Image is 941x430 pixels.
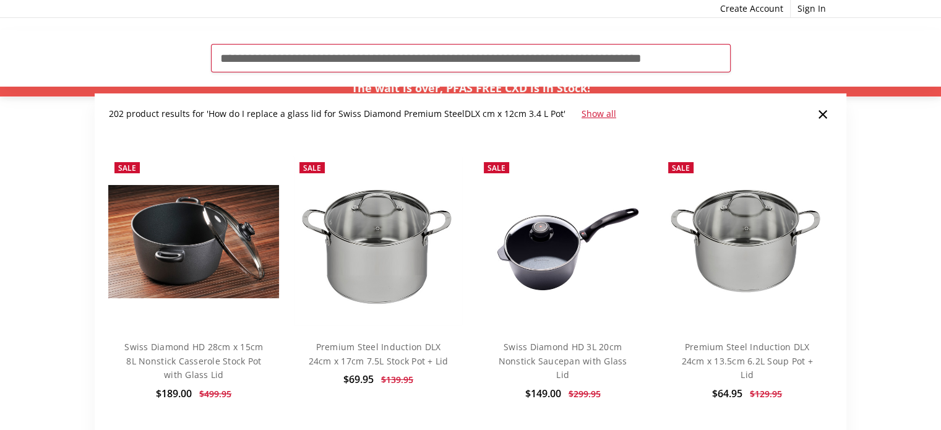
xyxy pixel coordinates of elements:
span: Sale [672,163,690,173]
a: Premium Steel Induction DLX 24cm x 13.5cm 6.2L Soup Pot + Lid [682,341,813,381]
span: $149.00 [525,387,561,400]
img: Swiss Diamond HD 3L 20cm Nonstick Saucepan with Glass Lid [478,156,648,327]
img: Copy of Premium Steel DLX - 6.2 Litre (9.5") Stainless Steel Soup Pot | Swiss Diamond [662,156,833,327]
span: $499.95 [199,388,231,400]
a: Close [813,104,833,124]
a: Swiss Diamond HD 28cm x 15cm 8L Nonstick Casserole Stock Pot with Glass Lid [124,341,263,381]
span: $69.95 [343,372,374,386]
span: $139.95 [381,374,413,385]
span: 202 product results for 'How do I replace a glass lid for Swiss Diamond Premium SteelDLX cm x 12c... [108,108,565,119]
a: Swiss Diamond HD 28cm x 15cm 8L Nonstick Casserole Stock Pot with Glass Lid [108,156,279,327]
span: Sale [303,163,321,173]
a: Swiss Diamond HD 3L 20cm Nonstick Saucepan with Glass Lid [499,341,627,381]
img: Premium Steel DLX - 7.5 Litre (9.5") Stainless Steel Stock Pot + Lid | Swiss Diamond [293,156,464,327]
span: Sale [118,163,136,173]
a: Premium Steel Induction DLX 24cm x 17cm 7.5L Stock Pot + Lid [308,341,448,366]
span: $299.95 [569,388,601,400]
img: Free Shipping On Every Order [108,18,263,80]
span: × [817,100,828,127]
span: $64.95 [712,387,742,400]
span: $189.00 [156,387,192,400]
a: Show all [582,108,616,119]
span: $129.95 [750,388,782,400]
img: Swiss Diamond HD 28cm x 15cm 8L Nonstick Casserole Stock Pot with Glass Lid [108,185,279,298]
span: Sale [488,163,505,173]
